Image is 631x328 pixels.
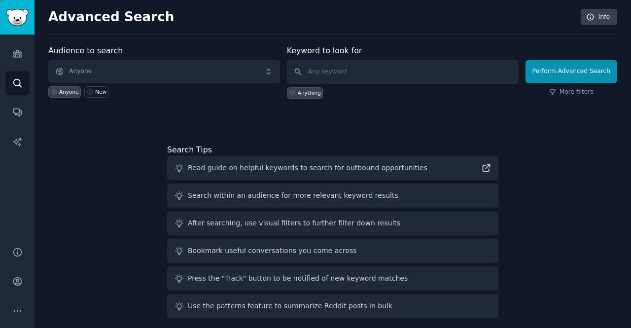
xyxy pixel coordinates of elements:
[48,9,575,25] h2: Advanced Search
[188,301,392,311] div: Use the patterns feature to summarize Reddit posts in bulk
[6,9,29,26] img: GummySearch logo
[581,9,617,26] a: Info
[298,89,321,96] div: Anything
[84,86,108,98] a: New
[287,60,519,84] input: Any keyword
[48,60,280,83] button: Anyone
[167,145,212,154] label: Search Tips
[188,273,408,284] div: Press the "Track" button to be notified of new keyword matches
[188,190,398,201] div: Search within an audience for more relevant keyword results
[287,46,362,55] label: Keyword to look for
[48,46,123,55] label: Audience to search
[59,88,79,95] div: Anyone
[549,88,594,97] a: More filters
[526,60,617,83] button: Perform Advanced Search
[188,163,427,173] div: Read guide on helpful keywords to search for outbound opportunities
[95,88,106,95] div: New
[188,218,400,228] div: After searching, use visual filters to further filter down results
[188,246,357,256] div: Bookmark useful conversations you come across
